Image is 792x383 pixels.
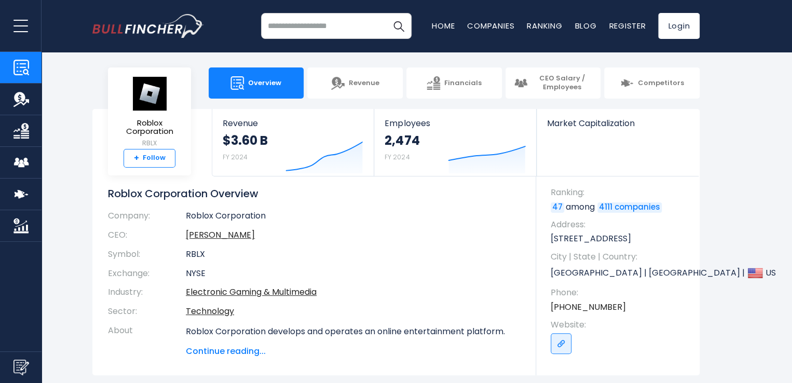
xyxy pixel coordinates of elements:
[223,118,363,128] span: Revenue
[349,79,379,88] span: Revenue
[92,14,204,38] img: bullfincher logo
[186,305,234,317] a: Technology
[547,118,688,128] span: Market Capitalization
[116,76,183,149] a: Roblox Corporation RBLX
[551,302,626,313] a: [PHONE_NUMBER]
[108,211,186,226] th: Company:
[604,67,700,99] a: Competitors
[223,132,268,148] strong: $3.60 B
[186,264,521,283] td: NYSE
[551,333,571,354] a: Go to link
[212,109,374,176] a: Revenue $3.60 B FY 2024
[108,321,186,358] th: About
[551,219,689,230] span: Address:
[537,109,699,146] a: Market Capitalization
[551,251,689,263] span: City | State | Country:
[551,201,689,213] p: among
[186,245,521,264] td: RBLX
[223,153,248,161] small: FY 2024
[108,283,186,302] th: Industry:
[385,153,409,161] small: FY 2024
[108,245,186,264] th: Symbol:
[658,13,700,39] a: Login
[551,265,689,281] p: [GEOGRAPHIC_DATA] | [GEOGRAPHIC_DATA] | US
[124,149,175,168] a: +Follow
[386,13,412,39] button: Search
[551,202,564,213] a: 47
[531,74,593,92] span: CEO Salary / Employees
[385,118,525,128] span: Employees
[385,132,419,148] strong: 2,474
[209,67,304,99] a: Overview
[186,345,521,358] span: Continue reading...
[597,202,662,213] a: 4111 companies
[108,264,186,283] th: Exchange:
[134,154,139,163] strong: +
[108,187,521,200] h1: Roblox Corporation Overview
[551,187,689,198] span: Ranking:
[116,139,183,148] small: RBLX
[551,287,689,298] span: Phone:
[406,67,502,99] a: Financials
[186,211,521,226] td: Roblox Corporation
[92,14,204,38] a: Go to homepage
[374,109,536,176] a: Employees 2,474 FY 2024
[186,286,317,298] a: Electronic Gaming & Multimedia
[527,20,562,31] a: Ranking
[575,20,596,31] a: Blog
[108,302,186,321] th: Sector:
[609,20,646,31] a: Register
[551,319,689,331] span: Website:
[506,67,601,99] a: CEO Salary / Employees
[444,79,482,88] span: Financials
[638,79,684,88] span: Competitors
[432,20,455,31] a: Home
[467,20,514,31] a: Companies
[108,226,186,245] th: CEO:
[248,79,281,88] span: Overview
[116,119,183,136] span: Roblox Corporation
[307,67,403,99] a: Revenue
[551,233,689,244] p: [STREET_ADDRESS]
[186,229,255,241] a: ceo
